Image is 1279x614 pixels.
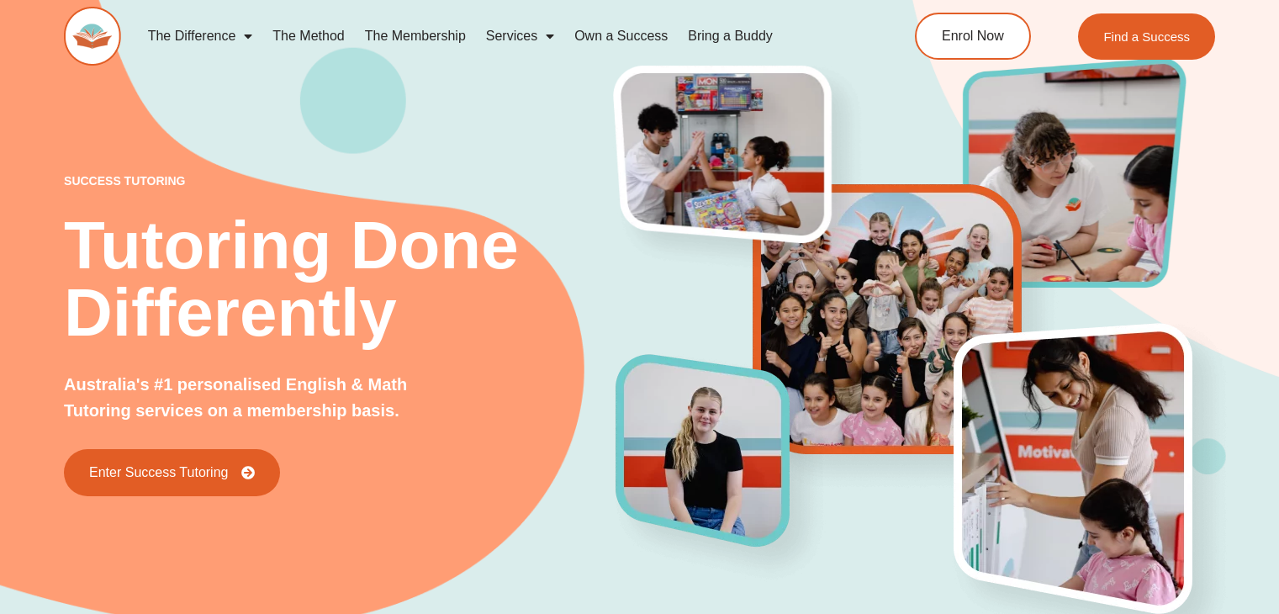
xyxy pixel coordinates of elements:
[355,17,476,56] a: The Membership
[64,175,616,187] p: success tutoring
[1078,13,1215,60] a: Find a Success
[138,17,849,56] nav: Menu
[678,17,783,56] a: Bring a Buddy
[64,372,468,424] p: Australia's #1 personalised English & Math Tutoring services on a membership basis.
[1103,30,1190,43] span: Find a Success
[942,29,1004,43] span: Enrol Now
[262,17,354,56] a: The Method
[915,13,1031,60] a: Enrol Now
[89,466,228,479] span: Enter Success Tutoring
[64,449,280,496] a: Enter Success Tutoring
[138,17,263,56] a: The Difference
[564,17,678,56] a: Own a Success
[476,17,564,56] a: Services
[64,212,616,347] h2: Tutoring Done Differently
